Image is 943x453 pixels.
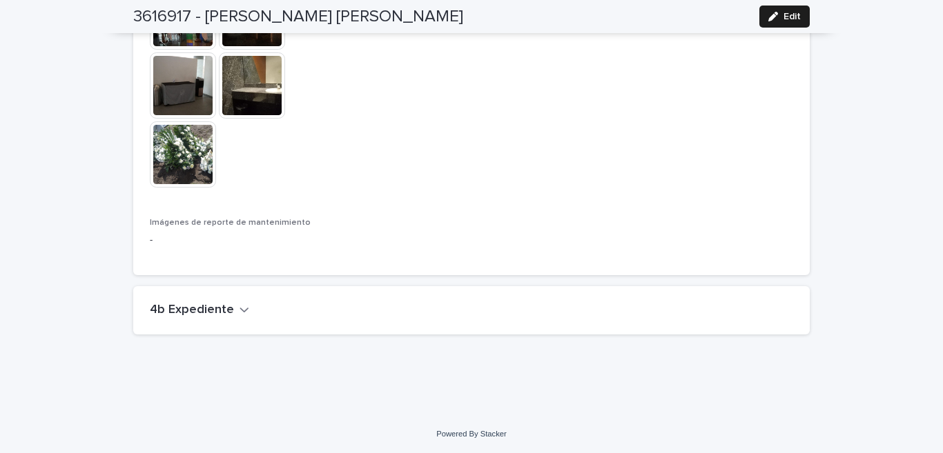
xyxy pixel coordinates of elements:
[150,233,353,248] p: -
[133,7,463,27] h2: 3616917 - [PERSON_NAME] [PERSON_NAME]
[150,219,311,227] span: Imágenes de reporte de mantenimiento
[759,6,810,28] button: Edit
[784,12,801,21] span: Edit
[150,303,234,318] h2: 4b Expediente
[436,430,506,438] a: Powered By Stacker
[150,303,249,318] button: 4b Expediente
